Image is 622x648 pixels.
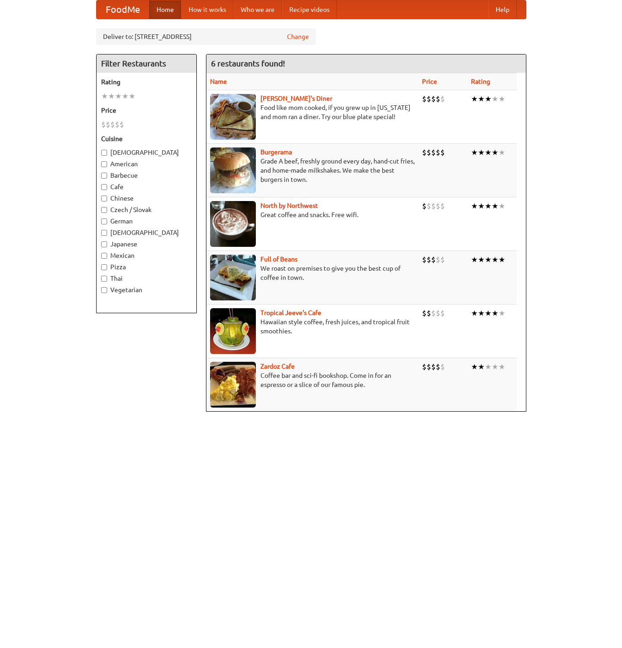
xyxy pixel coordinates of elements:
[287,32,309,41] a: Change
[488,0,517,19] a: Help
[498,201,505,211] li: ★
[101,148,192,157] label: [DEMOGRAPHIC_DATA]
[485,308,492,318] li: ★
[210,255,256,300] img: beans.jpg
[101,120,106,130] li: $
[101,285,192,294] label: Vegetarian
[427,362,431,372] li: $
[101,251,192,260] label: Mexican
[260,148,292,156] a: Burgerama
[471,362,478,372] li: ★
[471,255,478,265] li: ★
[149,0,181,19] a: Home
[431,308,436,318] li: $
[260,309,321,316] a: Tropical Jeeve's Cafe
[492,308,498,318] li: ★
[498,94,505,104] li: ★
[427,94,431,104] li: $
[101,228,192,237] label: [DEMOGRAPHIC_DATA]
[101,241,107,247] input: Japanese
[431,147,436,158] li: $
[101,196,107,201] input: Chinese
[427,308,431,318] li: $
[498,255,505,265] li: ★
[101,240,192,249] label: Japanese
[101,173,107,179] input: Barbecue
[427,255,431,265] li: $
[101,106,192,115] h5: Price
[431,362,436,372] li: $
[478,201,485,211] li: ★
[210,103,415,121] p: Food like mom cooked, if you grew up in [US_STATE] and mom ran a diner. Try our blue plate special!
[485,362,492,372] li: ★
[478,362,485,372] li: ★
[478,255,485,265] li: ★
[101,150,107,156] input: [DEMOGRAPHIC_DATA]
[101,287,107,293] input: Vegetarian
[282,0,337,19] a: Recipe videos
[492,201,498,211] li: ★
[101,171,192,180] label: Barbecue
[210,317,415,336] p: Hawaiian style coffee, fresh juices, and tropical fruit smoothies.
[101,194,192,203] label: Chinese
[485,94,492,104] li: ★
[101,218,107,224] input: German
[427,147,431,158] li: $
[440,255,445,265] li: $
[101,184,107,190] input: Cafe
[422,78,437,85] a: Price
[431,94,436,104] li: $
[101,274,192,283] label: Thai
[101,91,108,101] li: ★
[210,201,256,247] img: north.jpg
[440,308,445,318] li: $
[101,264,107,270] input: Pizza
[101,230,107,236] input: [DEMOGRAPHIC_DATA]
[422,201,427,211] li: $
[422,94,427,104] li: $
[471,308,478,318] li: ★
[498,362,505,372] li: ★
[260,202,318,209] a: North by Northwest
[210,264,415,282] p: We roast on premises to give you the best cup of coffee in town.
[471,78,490,85] a: Rating
[260,256,297,263] b: Full of Beans
[101,253,107,259] input: Mexican
[97,0,149,19] a: FoodMe
[498,147,505,158] li: ★
[492,255,498,265] li: ★
[211,59,285,68] ng-pluralize: 6 restaurants found!
[492,362,498,372] li: ★
[101,134,192,143] h5: Cuisine
[436,362,440,372] li: $
[436,147,440,158] li: $
[471,94,478,104] li: ★
[498,308,505,318] li: ★
[101,276,107,282] input: Thai
[210,94,256,140] img: sallys.jpg
[210,308,256,354] img: jeeves.jpg
[101,262,192,272] label: Pizza
[478,147,485,158] li: ★
[101,207,107,213] input: Czech / Slovak
[260,95,332,102] a: [PERSON_NAME]'s Diner
[210,78,227,85] a: Name
[210,371,415,389] p: Coffee bar and sci-fi bookshop. Come in for an espresso or a slice of our famous pie.
[436,255,440,265] li: $
[101,159,192,169] label: American
[485,201,492,211] li: ★
[440,201,445,211] li: $
[422,255,427,265] li: $
[260,363,295,370] a: Zardoz Cafe
[181,0,233,19] a: How it works
[119,120,124,130] li: $
[427,201,431,211] li: $
[492,94,498,104] li: ★
[101,205,192,214] label: Czech / Slovak
[440,94,445,104] li: $
[96,28,316,45] div: Deliver to: [STREET_ADDRESS]
[422,308,427,318] li: $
